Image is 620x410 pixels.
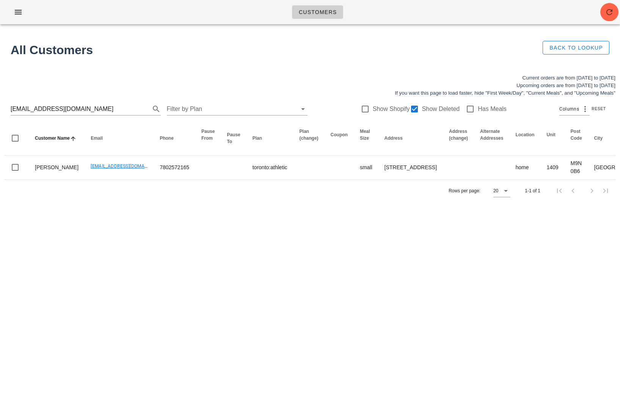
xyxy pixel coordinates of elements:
[35,136,70,141] span: Customer Name
[565,156,588,179] td: M9N 0B6
[594,136,603,141] span: City
[443,121,474,156] th: Address (change): Not sorted. Activate to sort ascending.
[515,132,534,137] span: Location
[474,121,509,156] th: Alternate Addresses: Not sorted. Activate to sort ascending.
[373,105,410,113] label: Show Shopify
[449,129,468,141] span: Address (change)
[565,121,588,156] th: Post Code: Not sorted. Activate to sort ascending.
[546,132,555,137] span: Unit
[354,121,378,156] th: Meal Size: Not sorted. Activate to sort ascending.
[559,103,590,115] div: Columns
[480,129,503,141] span: Alternate Addresses
[91,164,166,169] a: [EMAIL_ADDRESS][DOMAIN_NAME]
[571,129,582,141] span: Post Code
[525,187,540,194] div: 1-1 of 1
[378,156,443,179] td: [STREET_ADDRESS]
[378,121,443,156] th: Address: Not sorted. Activate to sort ascending.
[160,136,174,141] span: Phone
[331,132,348,137] span: Coupon
[154,121,195,156] th: Phone: Not sorted. Activate to sort ascending.
[493,187,498,194] div: 20
[294,121,325,156] th: Plan (change): Not sorted. Activate to sort ascending.
[221,121,246,156] th: Pause To: Not sorted. Activate to sort ascending.
[543,41,609,55] button: Back to Lookup
[325,121,354,156] th: Coupon: Not sorted. Activate to sort ascending.
[360,129,370,141] span: Meal Size
[298,9,337,15] span: Customers
[540,156,564,179] td: 1409
[493,185,510,197] div: 20Rows per page:
[591,107,606,111] span: Reset
[154,156,195,179] td: 7802572165
[167,103,308,115] div: Filter by Plan
[29,121,85,156] th: Customer Name: Sorted ascending. Activate to sort descending.
[422,105,460,113] label: Show Deleted
[549,45,603,51] span: Back to Lookup
[292,5,344,19] a: Customers
[509,156,540,179] td: home
[354,156,378,179] td: small
[85,121,154,156] th: Email: Not sorted. Activate to sort ascending.
[300,129,319,141] span: Plan (change)
[29,156,85,179] td: [PERSON_NAME]
[201,129,215,141] span: Pause From
[91,136,103,141] span: Email
[559,105,579,113] span: Columns
[195,121,221,156] th: Pause From: Not sorted. Activate to sort ascending.
[540,121,564,156] th: Unit: Not sorted. Activate to sort ascending.
[246,121,294,156] th: Plan: Not sorted. Activate to sort ascending.
[478,105,507,113] label: Has Meals
[385,136,403,141] span: Address
[11,41,508,59] h1: All Customers
[246,156,294,179] td: toronto:athletic
[449,180,510,202] div: Rows per page:
[227,132,240,144] span: Pause To
[509,121,540,156] th: Location: Not sorted. Activate to sort ascending.
[253,136,262,141] span: Plan
[590,105,609,113] button: Reset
